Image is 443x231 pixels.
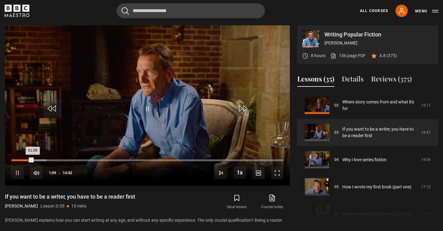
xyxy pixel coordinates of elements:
[360,8,388,14] a: All Courses
[11,167,24,179] button: Pause
[415,8,438,14] button: Toggle navigation
[342,157,387,163] a: Why I love series fiction
[5,203,38,209] p: [PERSON_NAME]
[5,193,135,200] h1: If you want to be a writer, you have to be a reader first
[63,167,72,178] span: 14:42
[71,203,86,209] p: 15 mins
[379,52,397,59] p: 4.8 (375)
[342,184,412,190] a: How I wrote my first book (part one)
[11,159,283,161] div: Progress Bar
[5,25,290,186] video-js: Video Player
[5,217,290,224] p: [PERSON_NAME] explains how you can start writing at any age, and without any specific experience....
[59,171,60,175] span: -
[342,126,417,139] a: If you want to be a writer, you have to be a reader first
[311,52,325,59] p: 8 hours
[252,167,265,179] button: Captions
[324,40,433,46] p: [PERSON_NAME]
[342,99,417,112] a: Where story comes from and what it's for
[255,193,290,211] a: Course notes
[40,203,65,209] p: Lesson 3/35
[330,52,366,59] a: 136 page PDF
[30,167,43,179] button: Mute
[215,167,227,179] button: Next Lesson
[117,3,265,18] input: Search
[324,32,433,37] p: Writing Popular Fiction
[271,167,283,179] button: Fullscreen
[219,193,254,211] button: Save lesson
[342,74,364,87] button: Details
[234,166,246,179] button: Playback Rate
[371,74,412,87] button: Reviews (375)
[5,5,29,17] svg: BBC Maestro
[297,74,334,87] button: Lessons (35)
[49,167,56,178] span: 1:09
[122,7,129,15] button: Submit the search query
